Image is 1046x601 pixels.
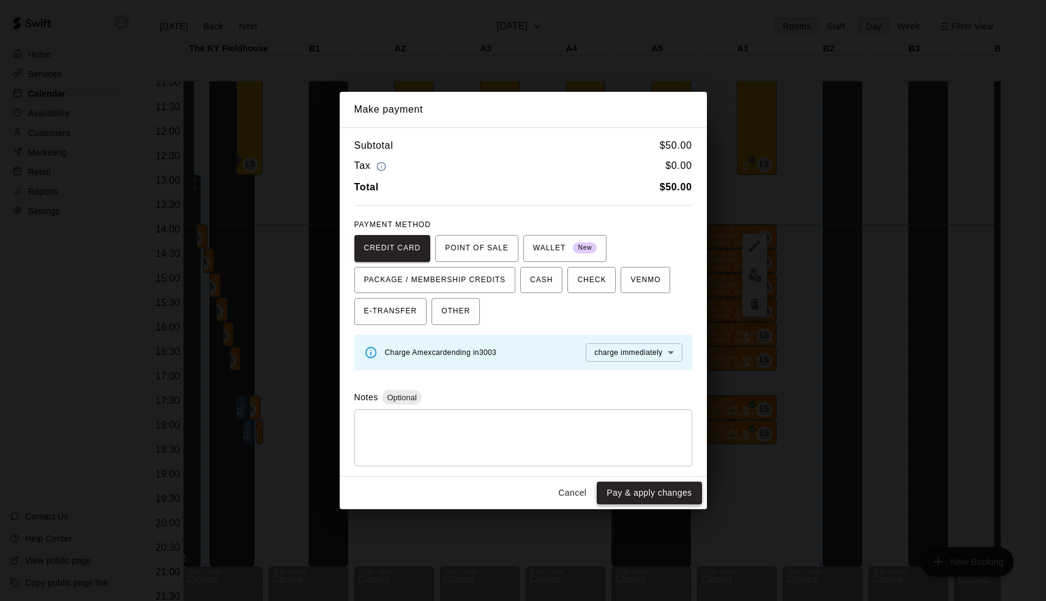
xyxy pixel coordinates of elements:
[441,302,470,321] span: OTHER
[382,393,421,402] span: Optional
[567,267,616,294] button: CHECK
[445,239,508,258] span: POINT OF SALE
[431,298,480,325] button: OTHER
[354,158,390,174] h6: Tax
[435,235,518,262] button: POINT OF SALE
[523,235,607,262] button: WALLET New
[520,267,562,294] button: CASH
[354,267,516,294] button: PACKAGE / MEMBERSHIP CREDITS
[385,348,497,357] span: Charge Amex card ending in 3003
[364,271,506,290] span: PACKAGE / MEMBERSHIP CREDITS
[594,348,662,357] span: charge immediately
[530,271,553,290] span: CASH
[364,302,417,321] span: E-TRANSFER
[621,267,670,294] button: VENMO
[665,158,692,174] h6: $ 0.00
[660,182,692,192] b: $ 50.00
[630,271,660,290] span: VENMO
[533,239,597,258] span: WALLET
[577,271,606,290] span: CHECK
[354,298,427,325] button: E-TRANSFER
[364,239,421,258] span: CREDIT CARD
[553,482,592,504] button: Cancel
[354,182,379,192] b: Total
[354,138,394,154] h6: Subtotal
[597,482,701,504] button: Pay & apply changes
[354,220,431,229] span: PAYMENT METHOD
[573,240,597,256] span: New
[354,235,431,262] button: CREDIT CARD
[340,92,707,127] h2: Make payment
[660,138,692,154] h6: $ 50.00
[354,392,378,402] label: Notes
